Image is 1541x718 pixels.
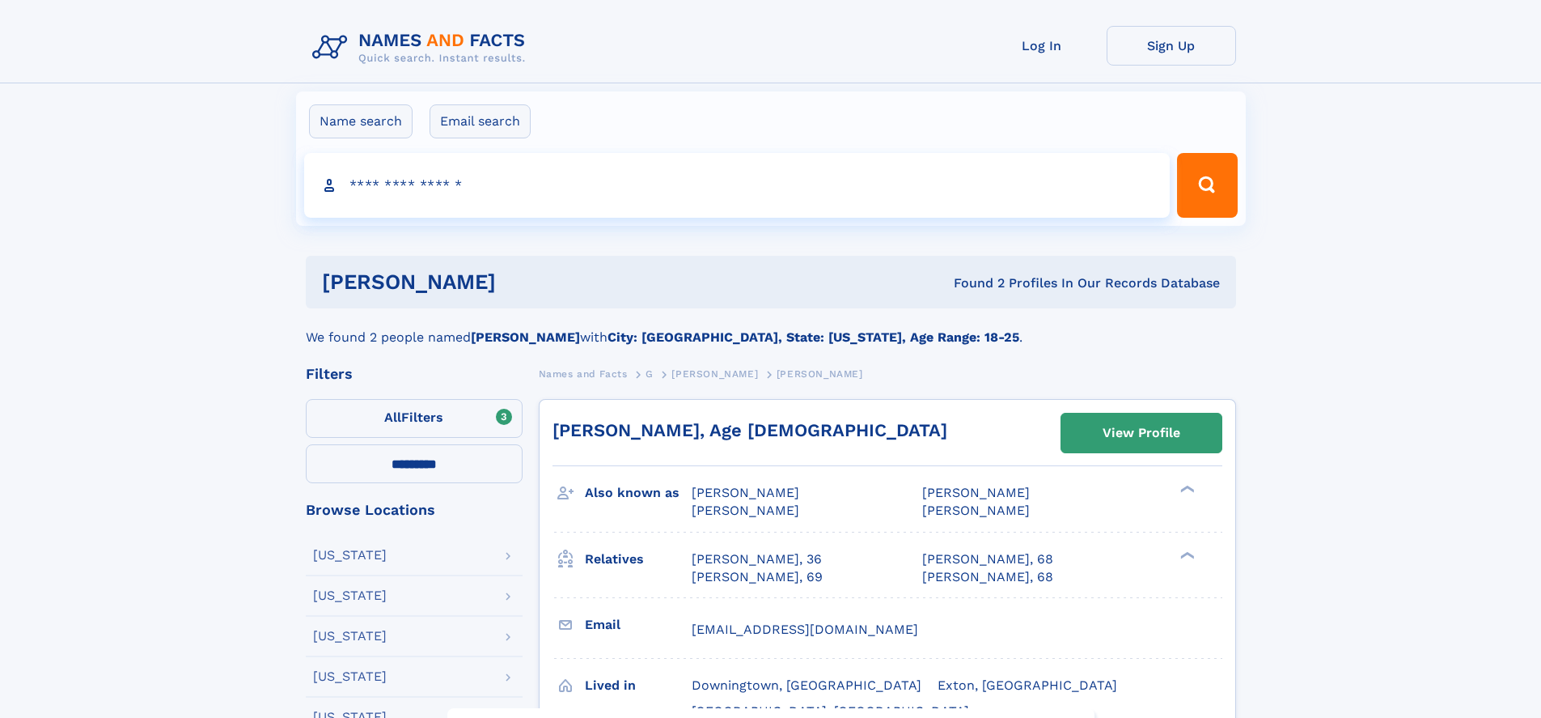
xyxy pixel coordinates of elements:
span: [PERSON_NAME] [777,368,863,380]
div: [US_STATE] [313,549,387,562]
a: G [646,363,654,384]
span: All [384,410,401,425]
b: City: [GEOGRAPHIC_DATA], State: [US_STATE], Age Range: 18-25 [608,329,1019,345]
button: Search Button [1177,153,1237,218]
a: Sign Up [1107,26,1236,66]
a: [PERSON_NAME] [671,363,758,384]
div: Found 2 Profiles In Our Records Database [725,274,1220,292]
div: Browse Locations [306,503,523,517]
span: [PERSON_NAME] [922,503,1030,518]
div: ❯ [1176,550,1196,560]
a: [PERSON_NAME], 68 [922,550,1053,568]
h3: Relatives [585,546,692,573]
img: Logo Names and Facts [306,26,539,70]
span: Downingtown, [GEOGRAPHIC_DATA] [692,678,921,693]
label: Email search [430,104,531,138]
h3: Email [585,611,692,639]
span: G [646,368,654,380]
div: [US_STATE] [313,589,387,602]
span: [PERSON_NAME] [692,503,799,518]
span: [PERSON_NAME] [922,485,1030,500]
label: Name search [309,104,413,138]
h3: Lived in [585,672,692,699]
b: [PERSON_NAME] [471,329,580,345]
span: Exton, [GEOGRAPHIC_DATA] [938,678,1117,693]
a: [PERSON_NAME], Age [DEMOGRAPHIC_DATA] [552,420,947,440]
h1: [PERSON_NAME] [322,272,725,292]
span: [PERSON_NAME] [671,368,758,380]
div: We found 2 people named with . [306,308,1236,347]
span: [PERSON_NAME] [692,485,799,500]
a: [PERSON_NAME], 68 [922,568,1053,586]
div: [US_STATE] [313,670,387,683]
label: Filters [306,399,523,438]
a: View Profile [1061,414,1221,452]
h3: Also known as [585,479,692,507]
input: search input [304,153,1171,218]
div: View Profile [1103,414,1180,452]
a: [PERSON_NAME], 36 [692,550,822,568]
div: [US_STATE] [313,630,387,643]
div: ❯ [1176,484,1196,495]
span: [EMAIL_ADDRESS][DOMAIN_NAME] [692,622,918,637]
a: [PERSON_NAME], 69 [692,568,823,586]
div: Filters [306,367,523,381]
a: Log In [977,26,1107,66]
a: Names and Facts [539,363,628,384]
